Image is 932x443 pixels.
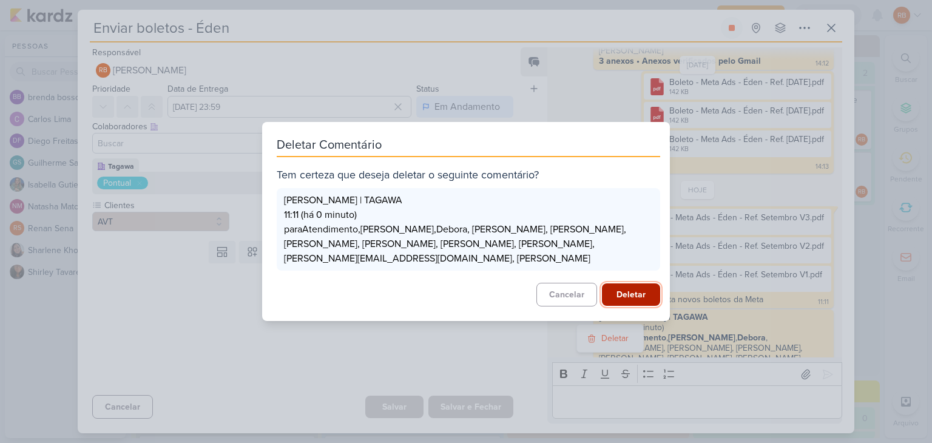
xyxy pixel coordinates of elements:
[602,283,660,306] button: Deletar
[277,167,660,183] div: Tem certeza que deseja deletar o seguinte comentário?
[277,137,660,157] div: Deletar Comentário
[284,222,653,266] div: para , , , [PERSON_NAME], [PERSON_NAME], [PERSON_NAME], [PERSON_NAME], [PERSON_NAME], [PERSON_NAM...
[536,283,597,306] button: Cancelar
[284,208,653,222] div: 11:11 (há 0 minuto)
